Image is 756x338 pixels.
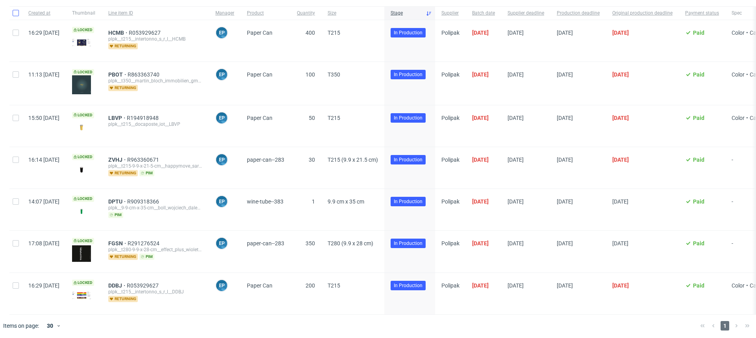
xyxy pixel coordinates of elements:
[693,115,704,121] span: Paid
[247,10,284,17] span: Product
[108,296,138,302] span: returning
[472,30,489,36] span: [DATE]
[247,71,272,78] span: Paper Can
[557,157,573,163] span: [DATE]
[216,238,227,249] figcaption: EP
[472,71,489,78] span: [DATE]
[297,10,315,17] span: Quantity
[216,69,227,80] figcaption: EP
[394,198,422,205] span: In Production
[72,245,91,261] img: version_two_editor_design.png
[72,75,91,94] img: version_two_editor_data
[108,30,129,36] a: HCMB
[28,10,59,17] span: Created at
[472,157,489,163] span: [DATE]
[557,198,573,205] span: [DATE]
[72,39,91,47] img: data
[394,114,422,121] span: In Production
[216,27,227,38] figcaption: EP
[306,71,315,78] span: 100
[247,198,283,205] span: wine-tube--383
[247,115,272,121] span: Paper Can
[612,240,628,246] span: [DATE]
[612,157,629,163] span: [DATE]
[557,71,573,78] span: [DATE]
[328,157,378,163] span: T215 (9.9 x 21.5 cm)
[441,198,460,205] span: Polipak
[557,115,573,121] span: [DATE]
[108,240,128,246] a: FGSN
[557,282,573,289] span: [DATE]
[557,10,600,17] span: Production deadline
[306,240,315,246] span: 350
[612,282,629,289] span: [DATE]
[693,240,704,246] span: Paid
[42,320,56,331] div: 30
[508,115,524,121] span: [DATE]
[612,71,629,78] span: [DATE]
[557,30,573,36] span: [DATE]
[28,240,59,246] span: 17:08 [DATE]
[108,212,123,218] span: pim
[247,30,272,36] span: Paper Can
[472,240,489,246] span: [DATE]
[508,198,524,205] span: [DATE]
[108,10,203,17] span: Line item ID
[108,71,128,78] a: PBOT
[472,115,489,121] span: [DATE]
[28,30,59,36] span: 16:29 [DATE]
[745,282,750,289] span: •
[127,282,160,289] span: R053929627
[108,43,138,49] span: returning
[745,71,750,78] span: •
[108,78,203,84] div: plpk__t350__martin_bloch_immobilien_gmbh__PBOT
[72,154,94,160] span: Locked
[328,71,340,78] span: T350
[394,71,422,78] span: In Production
[129,30,162,36] a: R053929627
[612,10,673,17] span: Original production deadline
[508,240,524,246] span: [DATE]
[215,10,234,17] span: Manager
[127,115,160,121] a: R194918948
[693,71,704,78] span: Paid
[127,157,161,163] a: R963360671
[108,282,127,289] span: DDBJ
[108,115,127,121] a: LBVP
[721,321,729,331] span: 1
[693,30,704,36] span: Paid
[508,71,524,78] span: [DATE]
[557,240,573,246] span: [DATE]
[306,282,315,289] span: 200
[394,240,422,247] span: In Production
[108,121,203,127] div: plpk__t215__docaposte_iot__LBVP
[612,198,628,205] span: [DATE]
[216,280,227,291] figcaption: EP
[108,198,127,205] a: DPTU
[216,112,227,123] figcaption: EP
[72,112,94,118] span: Locked
[216,154,227,165] figcaption: EP
[28,115,59,121] span: 15:50 [DATE]
[441,115,460,121] span: Polipak
[612,30,629,36] span: [DATE]
[328,240,373,246] span: T280 (9.9 x 28 cm)
[312,198,315,205] span: 1
[732,30,745,36] span: Color
[441,240,460,246] span: Polipak
[28,198,59,205] span: 14:07 [DATE]
[128,240,161,246] span: R291276524
[247,282,272,289] span: Paper Can
[108,85,138,91] span: returning
[472,198,489,205] span: [DATE]
[441,71,460,78] span: Polipak
[72,291,91,299] img: version_two_editor_design.png
[328,10,378,17] span: Size
[391,10,422,17] span: Stage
